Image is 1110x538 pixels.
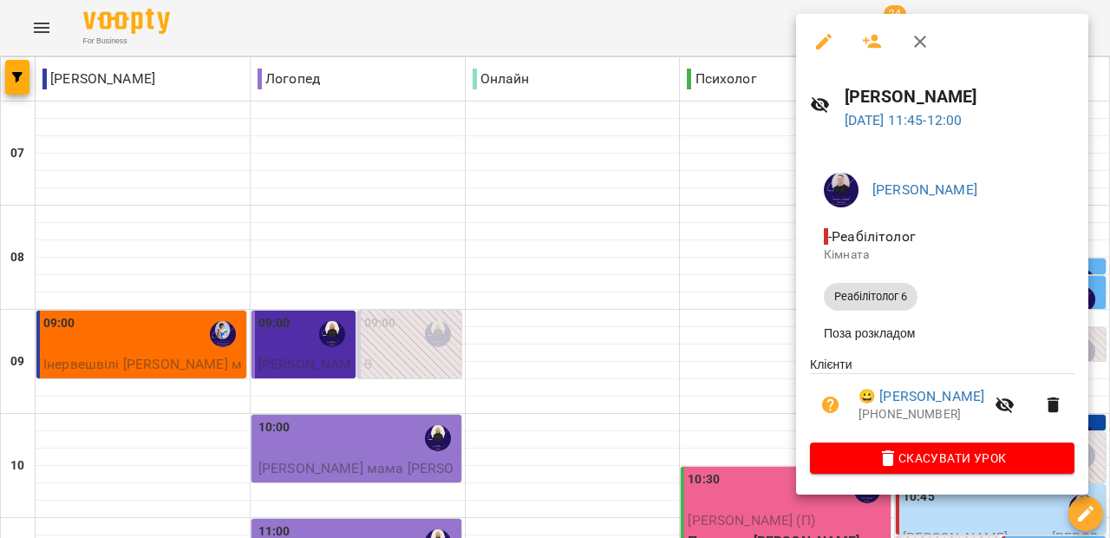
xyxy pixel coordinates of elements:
span: Реабілітолог 6 [824,289,917,305]
a: [PERSON_NAME] [872,181,977,198]
ul: Клієнти [810,356,1074,443]
img: 5dd6b2c26b5001a2a5a02b8ae75cbbce.jpeg [824,173,859,207]
span: Скасувати Урок [824,448,1061,469]
p: Кімната [824,246,1061,264]
a: 😀 [PERSON_NAME] [859,386,984,407]
h6: [PERSON_NAME] [845,83,1074,110]
button: Візит ще не сплачено. Додати оплату? [810,384,852,426]
span: - Реабілітолог [824,228,919,245]
a: [DATE] 11:45-12:00 [845,112,963,128]
button: Скасувати Урок [810,443,1074,474]
li: Поза розкладом [810,318,1074,349]
p: [PHONE_NUMBER] [859,406,984,423]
